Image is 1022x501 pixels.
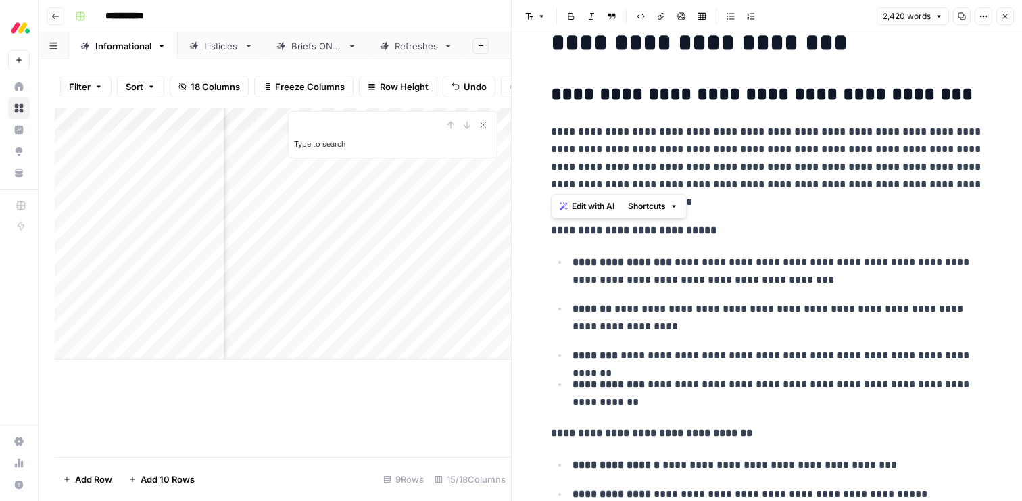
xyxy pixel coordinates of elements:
a: Usage [8,452,30,474]
button: Sort [117,76,164,97]
button: Help + Support [8,474,30,496]
a: Informational [69,32,178,59]
span: Edit with AI [572,200,614,212]
div: Listicles [204,39,239,53]
span: Undo [464,80,487,93]
div: Refreshes [395,39,438,53]
button: 18 Columns [170,76,249,97]
span: Filter [69,80,91,93]
label: Type to search [294,139,346,149]
a: Insights [8,119,30,141]
span: Row Height [380,80,429,93]
button: Shortcuts [623,197,683,215]
img: Monday.com Logo [8,16,32,40]
a: Listicles [178,32,265,59]
a: Refreshes [368,32,464,59]
a: Opportunities [8,141,30,162]
a: Briefs ONLY [265,32,368,59]
div: 15/18 Columns [429,469,511,490]
div: 9 Rows [378,469,429,490]
button: Edit with AI [554,197,620,215]
button: Close Search [475,117,491,133]
div: Informational [95,39,151,53]
span: 18 Columns [191,80,240,93]
button: Filter [60,76,112,97]
button: Undo [443,76,495,97]
span: 2,420 words [883,10,931,22]
a: Your Data [8,162,30,184]
button: Add Row [55,469,120,490]
span: Add 10 Rows [141,473,195,486]
span: Add Row [75,473,112,486]
a: Home [8,76,30,97]
button: 2,420 words [877,7,949,25]
div: Briefs ONLY [291,39,342,53]
a: Settings [8,431,30,452]
span: Shortcuts [628,200,666,212]
button: Row Height [359,76,437,97]
span: Freeze Columns [275,80,345,93]
a: Browse [8,97,30,119]
button: Add 10 Rows [120,469,203,490]
span: Sort [126,80,143,93]
button: Freeze Columns [254,76,354,97]
button: Workspace: Monday.com [8,11,30,45]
